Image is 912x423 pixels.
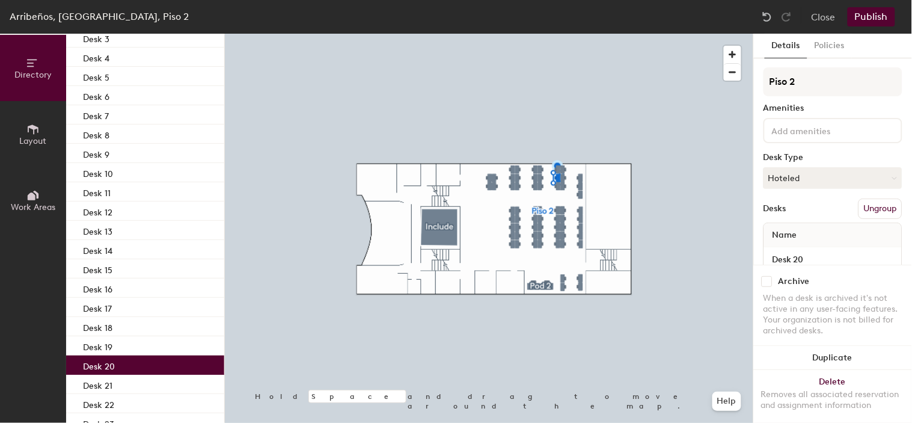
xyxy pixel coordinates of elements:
p: Desk 8 [83,127,109,141]
p: Desk 6 [83,88,109,102]
div: Archive [779,277,810,286]
span: Directory [14,70,52,80]
p: Desk 5 [83,69,109,83]
button: DeleteRemoves all associated reservation and assignment information [754,370,912,423]
input: Add amenities [770,123,878,137]
button: Close [812,7,836,26]
p: Desk 22 [83,397,114,410]
div: Arribeños, [GEOGRAPHIC_DATA], Piso 2 [10,9,189,24]
p: Desk 11 [83,185,111,199]
div: When a desk is archived it's not active in any user-facing features. Your organization is not bil... [764,293,902,336]
span: Name [767,224,803,246]
p: Desk 10 [83,165,113,179]
span: Layout [20,136,47,146]
div: Desks [764,204,786,214]
p: Desk 9 [83,146,109,160]
p: Desk 18 [83,320,112,333]
button: Ungroup [858,199,902,219]
img: Redo [780,11,792,23]
input: Unnamed desk [767,251,899,268]
p: Desk 4 [83,50,109,64]
button: Help [712,392,741,411]
p: Desk 15 [83,262,112,276]
p: Desk 3 [83,31,109,45]
p: Desk 17 [83,300,112,314]
p: Desk 19 [83,339,112,353]
button: Duplicate [754,346,912,370]
div: Amenities [764,103,902,113]
p: Desk 7 [83,108,109,122]
button: Publish [848,7,895,26]
img: Undo [761,11,773,23]
p: Desk 13 [83,223,112,237]
button: Details [765,34,807,58]
p: Desk 20 [83,358,115,372]
p: Desk 12 [83,204,112,218]
p: Desk 16 [83,281,112,295]
button: Policies [807,34,852,58]
button: Hoteled [764,167,902,189]
div: Removes all associated reservation and assignment information [761,389,905,411]
span: Work Areas [11,202,55,212]
p: Desk 14 [83,242,112,256]
div: Desk Type [764,153,902,162]
p: Desk 21 [83,377,112,391]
